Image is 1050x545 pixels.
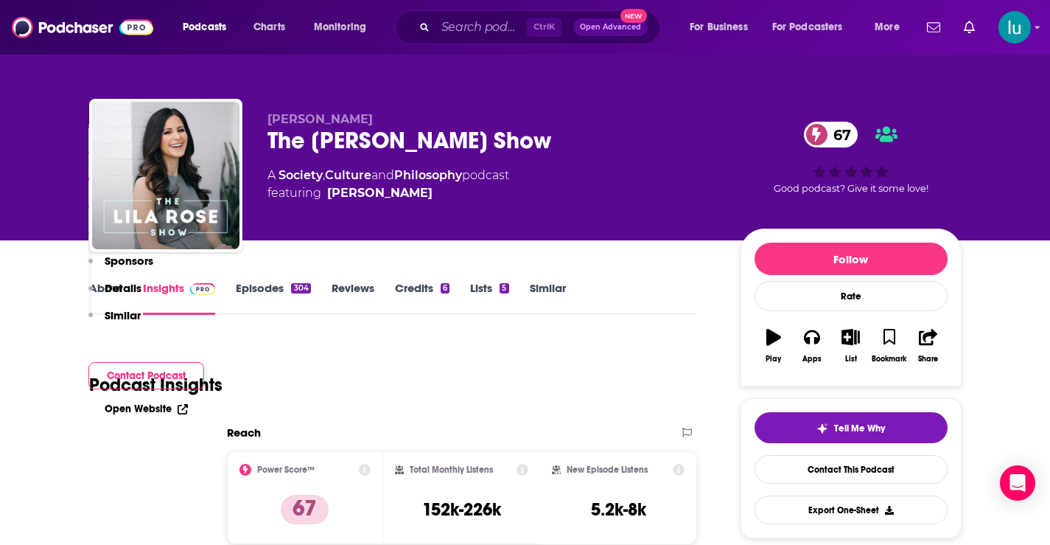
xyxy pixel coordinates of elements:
[12,13,153,41] img: Podchaser - Follow, Share and Rate Podcasts
[679,15,766,39] button: open menu
[409,10,674,44] div: Search podcasts, credits, & more...
[183,17,226,38] span: Podcasts
[580,24,641,31] span: Open Advanced
[755,319,793,372] button: Play
[763,15,864,39] button: open menu
[527,18,561,37] span: Ctrl K
[304,15,385,39] button: open menu
[257,465,315,475] h2: Power Score™
[620,9,647,23] span: New
[105,281,141,295] p: Details
[793,319,831,372] button: Apps
[281,495,329,524] p: 67
[291,283,310,294] div: 304
[395,281,449,315] a: Credits6
[834,423,885,434] span: Tell Me Why
[998,11,1031,44] img: User Profile
[172,15,245,39] button: open menu
[831,319,869,372] button: List
[323,168,325,182] span: ,
[573,18,648,36] button: Open AdvancedNew
[998,11,1031,44] span: Logged in as lusodano
[530,281,566,315] a: Similar
[591,499,646,521] h3: 5.2k-8k
[875,17,900,38] span: More
[755,281,948,311] div: Rate
[741,112,962,204] div: 67Good podcast? Give it some love!
[244,15,294,39] a: Charts
[470,281,508,315] a: Lists5
[267,184,509,202] span: featuring
[819,122,858,147] span: 67
[88,362,204,389] button: Contact Podcast
[772,17,843,38] span: For Podcasters
[755,496,948,524] button: Export One-Sheet
[105,403,188,415] a: Open Website
[804,122,858,147] a: 67
[267,167,509,202] div: A podcast
[500,283,508,294] div: 5
[921,15,946,40] a: Show notifications dropdown
[864,15,918,39] button: open menu
[909,319,947,372] button: Share
[279,168,323,182] a: Society
[567,465,648,475] h2: New Episode Listens
[958,15,981,40] a: Show notifications dropdown
[314,17,366,38] span: Monitoring
[105,308,141,322] p: Similar
[325,168,371,182] a: Culture
[918,355,938,364] div: Share
[371,168,394,182] span: and
[816,423,828,434] img: tell me why sparkle
[845,355,857,364] div: List
[227,426,261,440] h2: Reach
[766,355,781,364] div: Play
[1000,465,1035,501] div: Open Intercom Messenger
[267,112,373,126] span: [PERSON_NAME]
[88,281,141,308] button: Details
[92,102,239,249] img: The Lila Rose Show
[332,281,374,315] a: Reviews
[410,465,493,475] h2: Total Monthly Listens
[755,412,948,443] button: tell me why sparkleTell Me Why
[394,168,462,182] a: Philosophy
[998,11,1031,44] button: Show profile menu
[327,184,433,202] a: Lila Rose
[253,17,285,38] span: Charts
[755,243,948,275] button: Follow
[690,17,748,38] span: For Business
[774,183,928,194] span: Good podcast? Give it some love!
[422,499,501,521] h3: 152k-226k
[802,355,822,364] div: Apps
[88,308,141,336] button: Similar
[236,281,310,315] a: Episodes304
[435,15,527,39] input: Search podcasts, credits, & more...
[441,283,449,294] div: 6
[872,355,906,364] div: Bookmark
[870,319,909,372] button: Bookmark
[755,455,948,484] a: Contact This Podcast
